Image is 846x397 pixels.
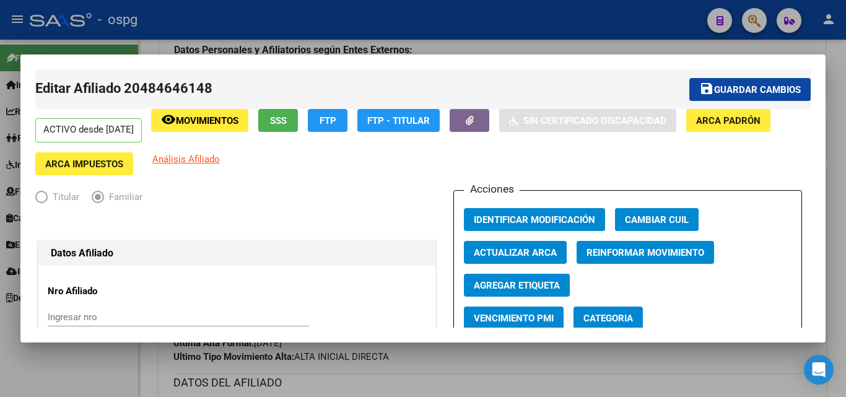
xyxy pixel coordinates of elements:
[577,241,714,264] button: Reinformar Movimiento
[615,208,699,231] button: Cambiar CUIL
[308,109,347,132] button: FTP
[474,280,560,291] span: Agregar Etiqueta
[474,247,557,258] span: Actualizar ARCA
[714,84,801,95] span: Guardar cambios
[686,109,770,132] button: ARCA Padrón
[367,115,430,126] span: FTP - Titular
[35,152,133,175] button: ARCA Impuestos
[104,190,142,204] span: Familiar
[696,115,761,126] span: ARCA Padrón
[35,118,142,142] p: ACTIVO desde [DATE]
[699,81,714,96] mat-icon: save
[474,313,554,324] span: Vencimiento PMI
[625,214,689,225] span: Cambiar CUIL
[48,284,161,299] p: Nro Afiliado
[48,190,79,204] span: Titular
[499,109,676,132] button: Sin Certificado Discapacidad
[587,247,704,258] span: Reinformar Movimiento
[523,115,666,126] span: Sin Certificado Discapacidad
[161,112,176,127] mat-icon: remove_red_eye
[258,109,298,132] button: SSS
[804,355,834,385] div: Open Intercom Messenger
[152,154,220,165] span: Análisis Afiliado
[583,313,633,324] span: Categoria
[176,115,238,126] span: Movimientos
[573,307,643,329] button: Categoria
[35,81,212,96] span: Editar Afiliado 20484646148
[51,246,423,261] h1: Datos Afiliado
[689,78,811,101] button: Guardar cambios
[151,109,248,132] button: Movimientos
[357,109,440,132] button: FTP - Titular
[45,159,123,170] span: ARCA Impuestos
[464,241,567,264] button: Actualizar ARCA
[464,307,564,329] button: Vencimiento PMI
[320,115,336,126] span: FTP
[464,208,605,231] button: Identificar Modificación
[270,115,287,126] span: SSS
[474,214,595,225] span: Identificar Modificación
[464,274,570,297] button: Agregar Etiqueta
[35,194,155,205] mat-radio-group: Elija una opción
[464,181,520,197] h3: Acciones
